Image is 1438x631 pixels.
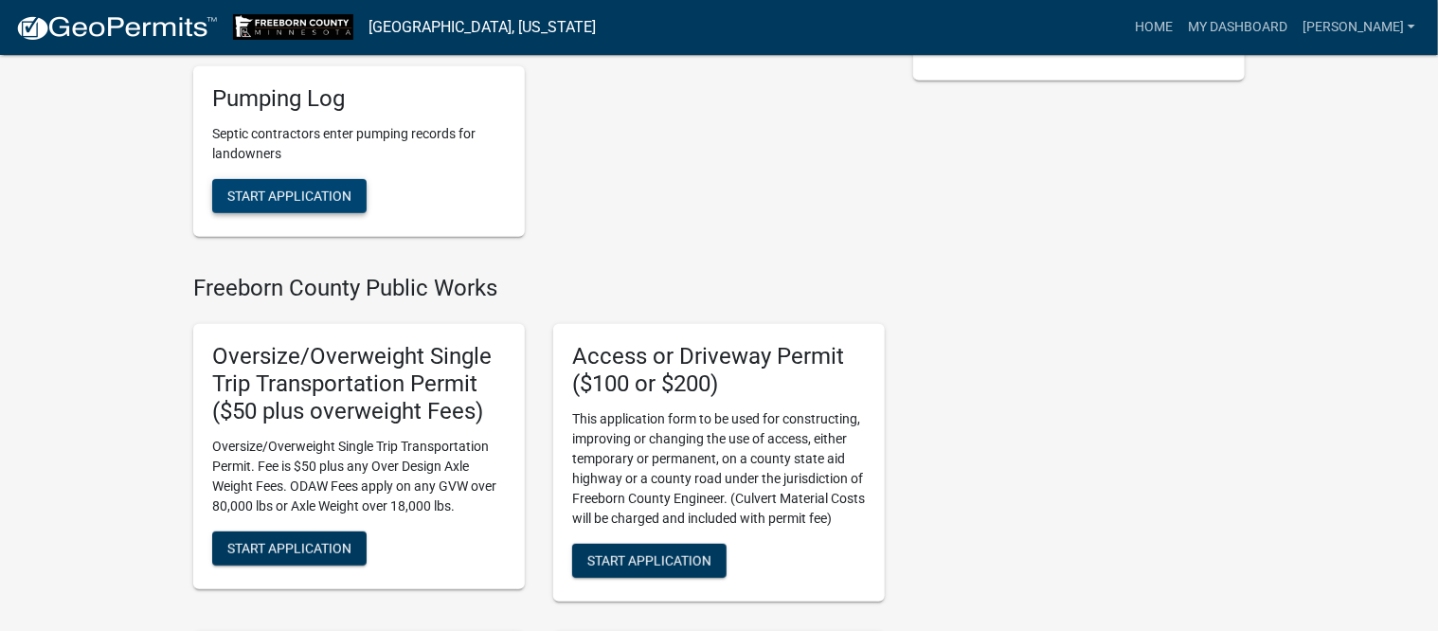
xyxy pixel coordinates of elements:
[193,275,885,302] h4: Freeborn County Public Works
[1127,9,1180,45] a: Home
[212,532,367,566] button: Start Application
[212,179,367,213] button: Start Application
[212,343,506,424] h5: Oversize/Overweight Single Trip Transportation Permit ($50 plus overweight Fees)
[587,553,711,568] span: Start Application
[1295,9,1423,45] a: [PERSON_NAME]
[572,409,866,529] p: This application form to be used for constructing, improving or changing the use of access, eithe...
[368,11,596,44] a: [GEOGRAPHIC_DATA], [US_STATE]
[212,85,506,113] h5: Pumping Log
[212,437,506,516] p: Oversize/Overweight Single Trip Transportation Permit. Fee is $50 plus any Over Design Axle Weigh...
[212,124,506,164] p: Septic contractors enter pumping records for landowners
[1180,9,1295,45] a: My Dashboard
[572,544,727,578] button: Start Application
[227,188,351,203] span: Start Application
[227,540,351,555] span: Start Application
[572,343,866,398] h5: Access or Driveway Permit ($100 or $200)
[233,14,353,40] img: Freeborn County, Minnesota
